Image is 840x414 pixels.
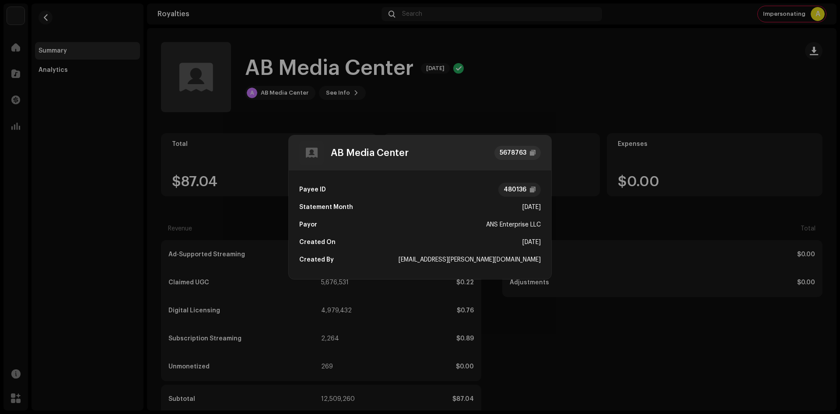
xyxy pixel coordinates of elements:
div: 480136 [504,181,526,198]
div: 5678763 [500,148,526,158]
div: ANS Enterprise LLC [486,216,541,234]
div: [DATE] [522,234,541,251]
div: Created On [299,234,336,251]
div: [DATE] [522,198,541,216]
div: Payee ID [299,181,326,198]
div: Statement Month [299,198,353,216]
div: Created By [299,251,334,269]
div: Payor [299,216,317,234]
div: AB Media Center [331,148,409,158]
div: [EMAIL_ADDRESS][PERSON_NAME][DOMAIN_NAME] [399,251,541,269]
